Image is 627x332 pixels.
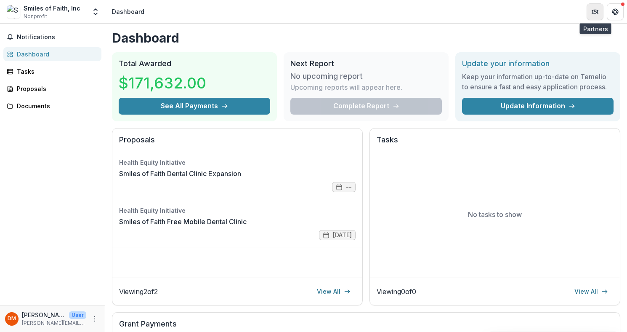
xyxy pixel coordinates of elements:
img: Smiles of Faith, Inc [7,5,20,19]
button: Open entity switcher [90,3,101,20]
a: Documents [3,99,101,113]
a: Dashboard [3,47,101,61]
div: Tasks [17,67,95,76]
h2: Update your information [462,59,614,68]
div: Smiles of Faith, Inc [24,4,80,13]
p: No tasks to show [468,209,522,220]
h2: Proposals [119,135,356,151]
button: More [90,314,100,324]
h1: Dashboard [112,30,620,46]
nav: breadcrumb [109,5,148,18]
p: [PERSON_NAME][EMAIL_ADDRESS][DOMAIN_NAME] [22,319,86,327]
h3: No upcoming report [290,72,363,81]
h3: Keep your information up-to-date on Temelio to ensure a fast and easy application process. [462,72,614,92]
a: Proposals [3,82,101,96]
button: Notifications [3,30,101,44]
button: Get Help [607,3,624,20]
div: Documents [17,102,95,110]
a: View All [569,285,613,298]
span: Notifications [17,34,98,41]
span: Nonprofit [24,13,47,20]
div: Dashboard [17,50,95,59]
button: Partners [587,3,603,20]
p: Viewing 2 of 2 [119,286,158,297]
p: User [69,311,86,319]
p: Viewing 0 of 0 [377,286,416,297]
h3: $171,632.00 [119,72,206,94]
div: Proposals [17,84,95,93]
a: Smiles of Faith Free Mobile Dental Clinic [119,217,247,227]
a: View All [312,285,356,298]
a: Tasks [3,64,101,78]
button: See All Payments [119,98,270,115]
h2: Tasks [377,135,613,151]
div: Dashboard [112,7,144,16]
a: Update Information [462,98,614,115]
p: [PERSON_NAME] [22,311,66,319]
h2: Total Awarded [119,59,270,68]
p: Upcoming reports will appear here. [290,82,402,92]
div: Dr. Jessica McGhee [8,316,16,321]
h2: Next Report [290,59,442,68]
a: Smiles of Faith Dental Clinic Expansion [119,169,241,179]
